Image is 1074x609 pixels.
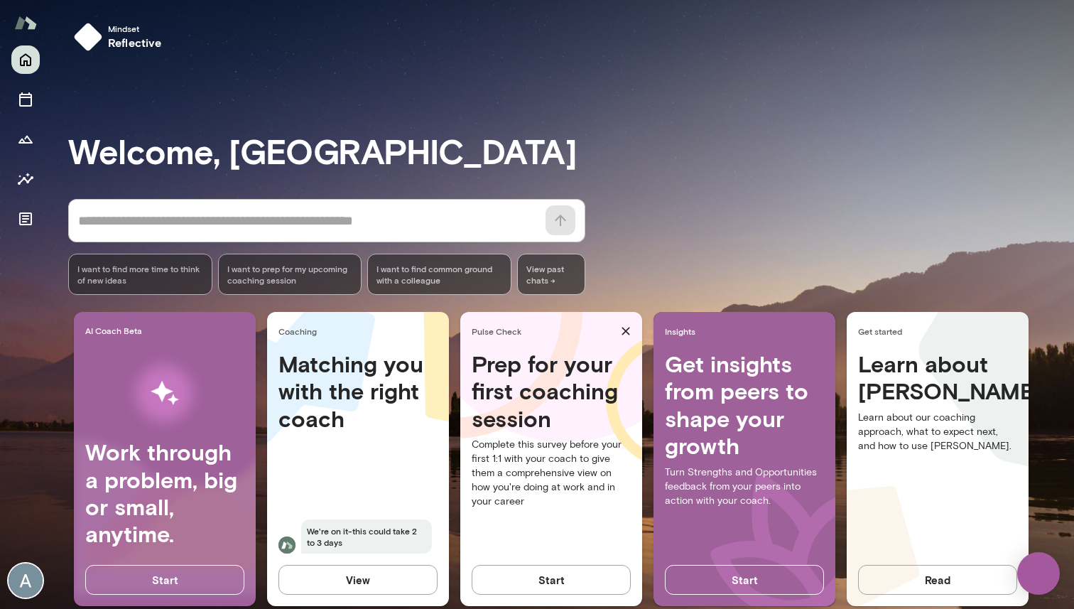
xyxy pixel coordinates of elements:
span: We're on it-this could take 2 to 3 days [301,519,432,554]
p: Turn Strengths and Opportunities feedback from your peers into action with your coach. [665,465,824,508]
span: Mindset [108,23,162,34]
span: View past chats -> [517,254,585,295]
span: Pulse Check [472,325,615,337]
span: Insights [665,325,830,337]
button: Read [858,565,1017,595]
span: Get started [858,325,1023,337]
span: I want to find common ground with a colleague [376,263,502,286]
p: Complete this survey before your first 1:1 with your coach to give them a comprehensive view on h... [472,438,631,509]
img: AI Workflows [102,348,228,438]
img: Akarsh Khatagalli [9,564,43,598]
span: Coaching [278,325,443,337]
button: Home [11,45,40,74]
span: AI Coach Beta [85,325,250,336]
button: Start [472,565,631,595]
img: Mento [14,9,37,36]
h6: reflective [108,34,162,51]
h4: Get insights from peers to shape your growth [665,350,824,460]
button: Insights [11,165,40,193]
p: Learn about our coaching approach, what to expect next, and how to use [PERSON_NAME]. [858,411,1017,453]
div: I want to prep for my upcoming coaching session [218,254,362,295]
button: Start [665,565,824,595]
button: Start [85,565,244,595]
button: Documents [11,205,40,233]
button: Growth Plan [11,125,40,153]
span: I want to prep for my upcoming coaching session [227,263,353,286]
button: Mindsetreflective [68,17,173,57]
span: I want to find more time to think of new ideas [77,263,203,286]
h3: Welcome, [GEOGRAPHIC_DATA] [68,131,1074,171]
button: View [278,565,438,595]
button: Sessions [11,85,40,114]
h4: Prep for your first coaching session [472,350,631,432]
div: I want to find more time to think of new ideas [68,254,212,295]
div: I want to find common ground with a colleague [367,254,511,295]
h4: Work through a problem, big or small, anytime. [85,438,244,548]
h4: Learn about [PERSON_NAME] [858,350,1017,405]
h4: Matching you with the right coach [278,350,438,432]
img: mindset [74,23,102,51]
